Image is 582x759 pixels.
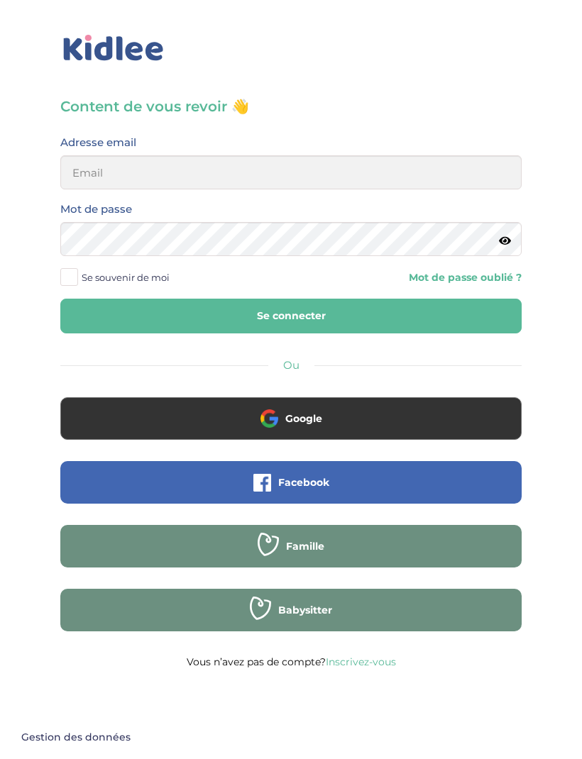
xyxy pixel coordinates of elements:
span: Ou [283,358,300,372]
img: logo_kidlee_bleu [60,32,167,65]
a: Inscrivez-vous [326,655,396,668]
span: Gestion des données [21,731,131,744]
p: Vous n’avez pas de compte? [60,653,522,671]
img: google.png [260,409,278,427]
a: Mot de passe oublié ? [409,271,522,284]
button: Famille [60,525,522,567]
a: Google [60,421,522,435]
span: Babysitter [278,603,332,617]
span: Facebook [278,475,329,489]
a: Facebook [60,485,522,499]
button: Babysitter [60,589,522,631]
a: Famille [60,549,522,563]
label: Adresse email [60,133,136,152]
span: Se souvenir de moi [82,268,170,287]
h3: Content de vous revoir 👋 [60,96,522,116]
span: Famille [286,539,324,553]
button: Se connecter [60,299,522,333]
button: Google [60,397,522,440]
button: Facebook [60,461,522,504]
label: Mot de passe [60,200,132,218]
a: Babysitter [60,613,522,626]
button: Gestion des données [13,723,139,753]
img: facebook.png [253,474,271,492]
span: Google [285,411,322,426]
input: Email [60,155,522,189]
